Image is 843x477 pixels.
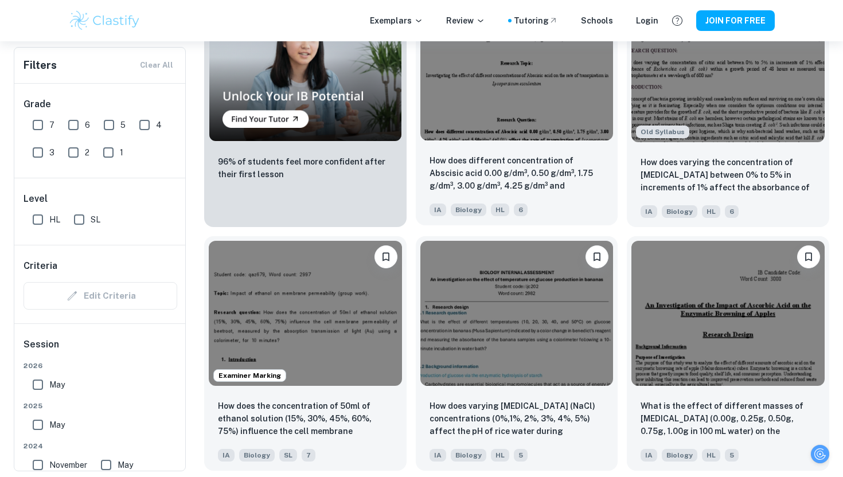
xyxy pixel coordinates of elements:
[218,449,235,462] span: IA
[451,449,486,462] span: Biology
[24,441,177,451] span: 2024
[627,236,829,470] a: Please log in to bookmark exemplarsWhat is the effect of different masses of ascorbic acid (0.00g...
[49,146,54,159] span: 3
[491,204,509,216] span: HL
[218,155,393,181] p: 96% of students feel more confident after their first lesson
[662,449,697,462] span: Biology
[118,459,133,471] span: May
[662,205,697,218] span: Biology
[204,236,407,470] a: Examiner MarkingPlease log in to bookmark exemplarsHow does the concentration of 50ml of ethanol ...
[68,9,141,32] img: Clastify logo
[49,419,65,431] span: May
[641,400,815,439] p: What is the effect of different masses of ascorbic acid (0.00g, 0.25g, 0.50g, 0.75g, 1.00g in 100...
[514,204,528,216] span: 6
[24,57,57,73] h6: Filters
[631,241,825,385] img: Biology IA example thumbnail: What is the effect of different masses o
[374,245,397,268] button: Please log in to bookmark exemplars
[49,119,54,131] span: 7
[702,205,720,218] span: HL
[279,449,297,462] span: SL
[581,14,613,27] a: Schools
[430,449,446,462] span: IA
[91,213,100,226] span: SL
[302,449,315,462] span: 7
[120,146,123,159] span: 1
[214,370,286,381] span: Examiner Marking
[24,401,177,411] span: 2025
[725,449,739,462] span: 5
[725,205,739,218] span: 6
[636,126,689,138] div: Starting from the May 2025 session, the Biology IA requirements have changed. It's OK to refer to...
[209,241,402,385] img: Biology IA example thumbnail: How does the concentration of 50ml of et
[24,259,57,273] h6: Criteria
[85,146,89,159] span: 2
[430,204,446,216] span: IA
[668,11,687,30] button: Help and Feedback
[239,449,275,462] span: Biology
[636,14,658,27] a: Login
[446,14,485,27] p: Review
[49,459,87,471] span: November
[696,10,775,31] button: JOIN FOR FREE
[797,245,820,268] button: Please log in to bookmark exemplars
[24,282,177,310] div: Criteria filters are unavailable when searching by topic
[702,449,720,462] span: HL
[49,213,60,226] span: HL
[416,236,618,470] a: Please log in to bookmark exemplarsHow does varying Sodium Chloride (NaCl) concentrations (0%,1%,...
[120,119,126,131] span: 5
[514,14,558,27] a: Tutoring
[451,204,486,216] span: Biology
[24,192,177,206] h6: Level
[49,378,65,391] span: May
[420,241,614,385] img: Biology IA example thumbnail: How does varying Sodium Chloride (NaCl)
[85,119,90,131] span: 6
[514,449,528,462] span: 5
[491,449,509,462] span: HL
[218,400,393,439] p: How does the concentration of 50ml of ethanol solution (15%, 30%, 45%, 60%, 75%) influence the ce...
[430,154,604,193] p: How does different concentration of Abscisic acid 0.00 g/dm³, 0.50 g/dm³, 1.75 g/dm³, 3.00 g/dm³,...
[24,97,177,111] h6: Grade
[586,245,608,268] button: Please log in to bookmark exemplars
[24,338,177,361] h6: Session
[24,361,177,371] span: 2026
[641,449,657,462] span: IA
[156,119,162,131] span: 4
[430,400,604,439] p: How does varying Sodium Chloride (NaCl) concentrations (0%,1%, 2%, 3%, 4%, 5%) affect the pH of r...
[636,126,689,138] span: Old Syllabus
[641,205,657,218] span: IA
[641,156,815,195] p: How does varying the concentration of citric acid between 0% to 5% in increments of 1% affect the...
[370,14,423,27] p: Exemplars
